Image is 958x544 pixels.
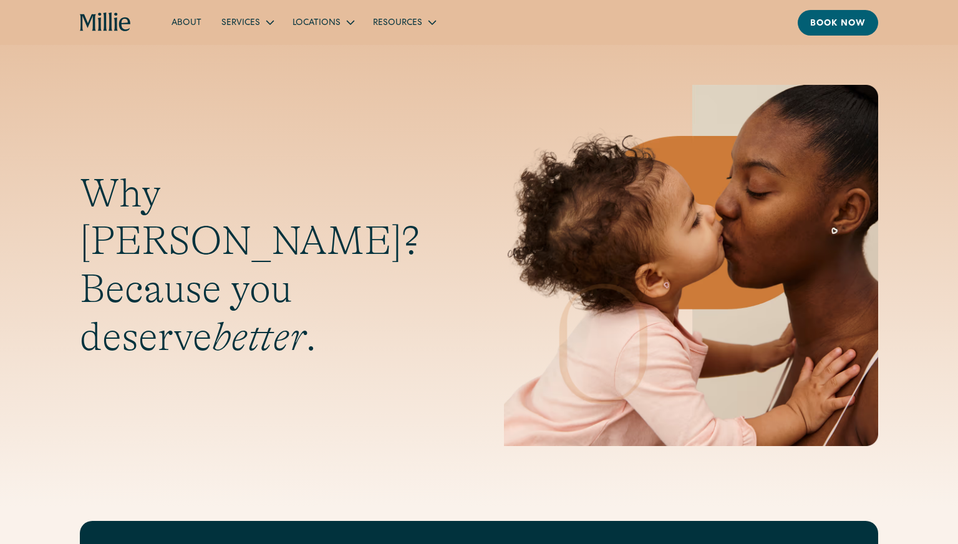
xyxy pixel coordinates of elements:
div: Resources [363,12,445,32]
a: home [80,12,132,32]
a: About [162,12,211,32]
h1: Why [PERSON_NAME]? Because you deserve . [80,170,454,361]
em: better [212,314,306,359]
div: Services [221,17,260,30]
div: Resources [373,17,422,30]
div: Book now [810,17,866,31]
div: Locations [293,17,341,30]
div: Locations [283,12,363,32]
img: Mother and baby sharing a kiss, highlighting the emotional bond and nurturing care at the heart o... [504,85,878,446]
div: Services [211,12,283,32]
a: Book now [798,10,878,36]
